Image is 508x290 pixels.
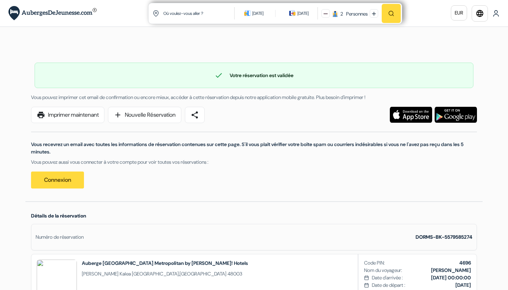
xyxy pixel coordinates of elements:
p: Vous recevrez un email avec toutes les informations de réservation contenues sur cette page. S'il... [31,141,477,156]
span: , [82,270,248,278]
span: Date d'arrivée : [372,274,403,282]
a: language [472,5,488,22]
span: Détails de la réservation [31,213,86,219]
img: Téléchargez l'application gratuite [390,107,432,123]
h2: Auberge [GEOGRAPHIC_DATA] Metropolitan by [PERSON_NAME]! Hotels [82,260,248,267]
div: Personnes [344,10,368,18]
span: [GEOGRAPHIC_DATA] [180,271,226,277]
span: Code PIN: [364,259,385,267]
img: calendarIcon icon [289,10,296,16]
div: 2 [340,10,343,18]
div: [DATE] [252,10,264,17]
img: plus [372,12,376,16]
img: guest icon [332,11,338,17]
span: [GEOGRAPHIC_DATA] [132,271,179,277]
a: printImprimer maintenant [31,107,104,123]
b: [DATE] [455,282,471,288]
a: Connexion [31,172,84,188]
img: location icon [153,10,159,17]
b: [DATE] 00:00:00 [431,274,471,281]
img: Téléchargez l'application gratuite [435,107,477,123]
span: [PERSON_NAME] Kalea [82,271,131,277]
img: minus [323,12,328,16]
i: language [476,9,484,18]
a: addNouvelle Réservation [108,107,181,123]
b: [PERSON_NAME] [431,267,471,273]
img: User Icon [492,10,500,17]
div: [DATE] [297,10,309,17]
input: Ville, université ou logement [163,5,236,22]
span: share [190,111,199,119]
span: Date de départ : [372,282,405,289]
strong: DORMS-BK-5579585274 [416,234,472,240]
span: check [214,71,223,80]
b: 4696 [459,260,471,266]
span: add [114,111,122,119]
span: Nom du voyageur: [364,267,402,274]
div: Numéro de réservation [36,233,84,241]
a: share [185,107,205,123]
span: Vous pouvez imprimer cet email de confirmation ou encore mieux, accéder à cette réservation depui... [31,94,365,100]
span: print [37,111,45,119]
img: AubergesDeJeunesse.com [8,6,97,21]
div: Votre réservation est validée [35,71,473,80]
p: Vous pouvez aussi vous connecter à votre compte pour voir toutes vos réservations : [31,158,477,166]
a: EUR [451,5,467,21]
span: 48003 [228,271,242,277]
img: calendarIcon icon [244,10,250,16]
